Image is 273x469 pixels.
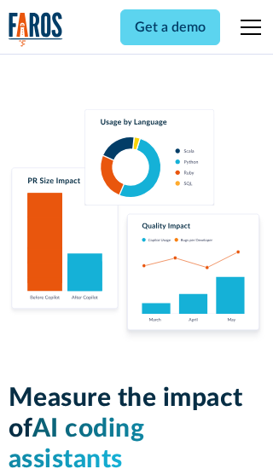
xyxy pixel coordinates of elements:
[9,109,265,342] img: Charts tracking GitHub Copilot's usage and impact on velocity and quality
[9,12,63,47] img: Logo of the analytics and reporting company Faros.
[9,12,63,47] a: home
[120,9,220,45] a: Get a demo
[230,7,264,48] div: menu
